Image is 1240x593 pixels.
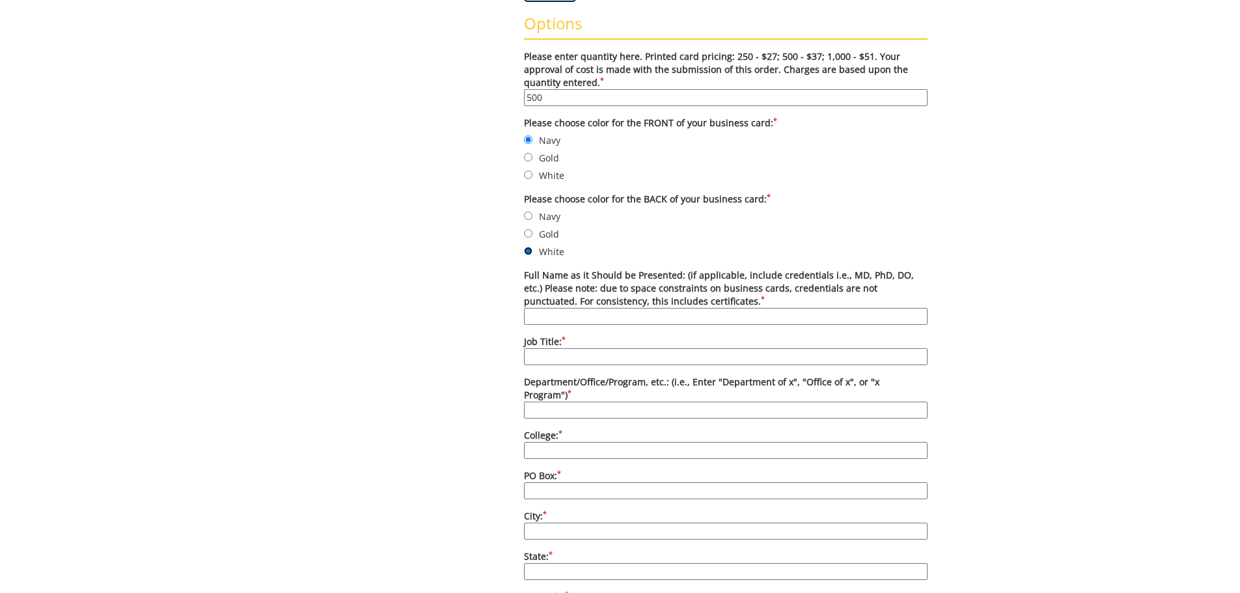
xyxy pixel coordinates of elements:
[524,117,928,130] label: Please choose color for the FRONT of your business card:
[524,482,928,499] input: PO Box:*
[524,229,532,238] input: Gold
[524,89,928,106] input: Please enter quantity here. Printed card pricing: 250 - $27; 500 - $37; 1,000 - $51. Your approva...
[524,348,928,365] input: Job Title:*
[524,523,928,540] input: City:*
[524,244,928,258] label: White
[524,15,928,40] h3: Options
[524,308,928,325] input: Full Name as it Should be Presented: (if applicable, include credentials i.e., MD, PhD, DO, etc.)...
[524,171,532,179] input: White
[524,429,928,459] label: College:
[524,442,928,459] input: College:*
[524,335,928,365] label: Job Title:
[524,376,928,419] label: Department/Office/Program, etc.: (i.e., Enter "Department of x", "Office of x", or "x Program")
[524,153,532,161] input: Gold
[524,510,928,540] label: City:
[524,402,928,419] input: Department/Office/Program, etc.: (i.e., Enter "Department of x", "Office of x", or "x Program")*
[524,247,532,255] input: White
[524,50,928,106] label: Please enter quantity here. Printed card pricing: 250 - $27; 500 - $37; 1,000 - $51. Your approva...
[524,193,928,206] label: Please choose color for the BACK of your business card:
[524,550,928,580] label: State:
[524,227,928,241] label: Gold
[524,133,928,147] label: Navy
[524,212,532,220] input: Navy
[524,469,928,499] label: PO Box:
[524,269,928,325] label: Full Name as it Should be Presented: (if applicable, include credentials i.e., MD, PhD, DO, etc.)...
[524,209,928,223] label: Navy
[524,563,928,580] input: State:*
[524,168,928,182] label: White
[524,150,928,165] label: Gold
[524,135,532,144] input: Navy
